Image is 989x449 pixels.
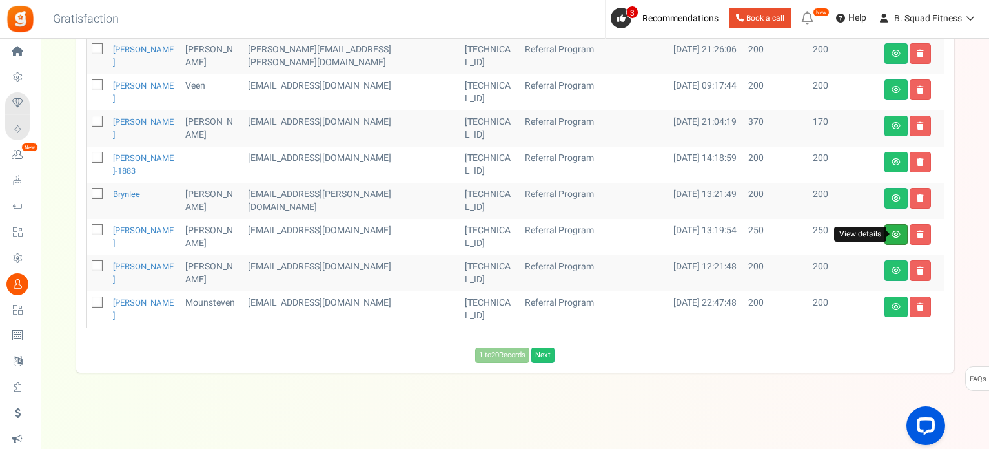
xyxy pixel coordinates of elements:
[743,147,808,183] td: 200
[460,147,520,183] td: [TECHNICAL_ID]
[460,38,520,74] td: [TECHNICAL_ID]
[460,74,520,110] td: [TECHNICAL_ID]
[743,255,808,291] td: 200
[743,74,808,110] td: 200
[180,38,243,74] td: [PERSON_NAME]
[6,5,35,34] img: Gratisfaction
[831,8,872,28] a: Help
[808,74,879,110] td: 200
[113,297,174,322] a: [PERSON_NAME]
[969,367,986,392] span: FAQs
[892,267,901,275] i: View details
[845,12,866,25] span: Help
[180,255,243,291] td: [PERSON_NAME]
[180,74,243,110] td: Veen
[743,110,808,147] td: 370
[460,219,520,255] td: [TECHNICAL_ID]
[917,86,924,94] i: Delete user
[892,50,901,57] i: View details
[917,158,924,166] i: Delete user
[243,38,460,74] td: customer
[917,50,924,57] i: Delete user
[180,110,243,147] td: [PERSON_NAME]
[894,12,962,25] span: B. Squad Fitness
[892,194,901,202] i: View details
[520,291,668,328] td: Referral Program
[113,79,174,105] a: [PERSON_NAME]
[113,43,174,68] a: [PERSON_NAME]
[668,219,743,255] td: [DATE] 13:19:54
[743,219,808,255] td: 250
[668,291,743,328] td: [DATE] 22:47:48
[113,260,174,286] a: [PERSON_NAME]
[180,291,243,328] td: Mounsteven
[21,143,38,152] em: New
[642,12,719,25] span: Recommendations
[520,183,668,219] td: Referral Program
[743,38,808,74] td: 200
[626,6,638,19] span: 3
[668,110,743,147] td: [DATE] 21:04:19
[808,38,879,74] td: 200
[808,147,879,183] td: 200
[668,74,743,110] td: [DATE] 09:17:44
[113,188,140,200] a: Brynlee
[808,291,879,328] td: 200
[729,8,791,28] a: Book a call
[520,110,668,147] td: Referral Program
[892,158,901,166] i: View details
[460,110,520,147] td: [TECHNICAL_ID]
[668,147,743,183] td: [DATE] 14:18:59
[243,147,460,183] td: customer
[5,144,35,166] a: New
[917,303,924,311] i: Delete user
[243,183,460,219] td: [EMAIL_ADDRESS][PERSON_NAME][DOMAIN_NAME]
[808,110,879,147] td: 170
[243,110,460,147] td: customer
[834,227,886,242] div: View details
[743,183,808,219] td: 200
[892,122,901,130] i: View details
[243,74,460,110] td: [EMAIL_ADDRESS][DOMAIN_NAME]
[113,224,174,249] a: [PERSON_NAME]
[520,255,668,291] td: Referral Program
[520,38,668,74] td: Referral Program
[917,194,924,202] i: Delete user
[743,291,808,328] td: 200
[520,147,668,183] td: Referral Program
[531,348,555,363] a: Next
[243,291,460,328] td: [EMAIL_ADDRESS][DOMAIN_NAME]
[460,291,520,328] td: [TECHNICAL_ID]
[39,6,133,32] h3: Gratisfaction
[917,122,924,130] i: Delete user
[611,8,724,28] a: 3 Recommendations
[813,8,830,17] em: New
[180,183,243,219] td: [PERSON_NAME]
[808,183,879,219] td: 200
[884,224,908,245] a: View details
[243,255,460,291] td: [EMAIL_ADDRESS][DOMAIN_NAME]
[460,255,520,291] td: [TECHNICAL_ID]
[668,183,743,219] td: [DATE] 13:21:49
[808,255,879,291] td: 200
[808,219,879,255] td: 250
[668,38,743,74] td: [DATE] 21:26:06
[460,183,520,219] td: [TECHNICAL_ID]
[113,152,174,177] a: [PERSON_NAME]-1883
[113,116,174,141] a: [PERSON_NAME]
[180,219,243,255] td: [PERSON_NAME]
[668,255,743,291] td: [DATE] 12:21:48
[917,267,924,275] i: Delete user
[892,86,901,94] i: View details
[892,303,901,311] i: View details
[243,219,460,255] td: [EMAIL_ADDRESS][DOMAIN_NAME]
[520,219,668,255] td: Referral Program
[520,74,668,110] td: Referral Program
